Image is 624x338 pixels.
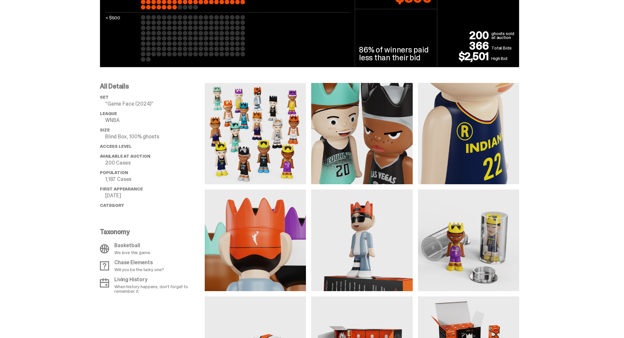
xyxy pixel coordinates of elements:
[105,160,205,166] p: 200 Cases
[114,284,201,293] p: When history happens, don't forget to remember it.
[100,111,117,116] span: League
[100,144,132,149] span: Access Level
[491,55,515,62] p: High Bid
[100,94,109,100] span: set
[105,177,205,182] p: 1,187 Cases
[100,153,150,159] span: Available at Auction
[114,277,201,282] p: Living History
[100,186,142,192] span: First Appearance
[114,250,151,255] p: We love this game.
[491,31,515,41] p: ghosts sold at auction
[205,189,306,291] img: media gallery image
[105,118,205,123] p: WNBA
[418,189,519,291] img: media gallery image
[311,189,412,291] img: media gallery image
[105,193,205,198] p: [DATE]
[441,51,491,62] p: $2,501
[359,46,433,62] p: 86% of winners paid less than their bid
[105,101,205,107] p: “Game Face (2024)”
[114,267,164,272] p: Will you be the lucky one?
[100,203,124,208] span: Category
[205,83,306,184] img: media gallery image
[105,15,138,62] p: < $500
[105,134,205,139] p: Blind Box, 100% ghosts
[311,83,412,184] img: media gallery image
[441,41,491,51] p: 366
[491,45,515,51] p: Total Bids
[114,260,164,265] p: Chase Elements
[114,243,151,248] p: Basketball
[100,127,109,133] span: Size
[100,83,205,89] p: All Details
[441,30,491,41] p: 200
[100,229,201,235] p: Taxonomy
[418,83,519,184] img: media gallery image
[100,170,128,175] span: Population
